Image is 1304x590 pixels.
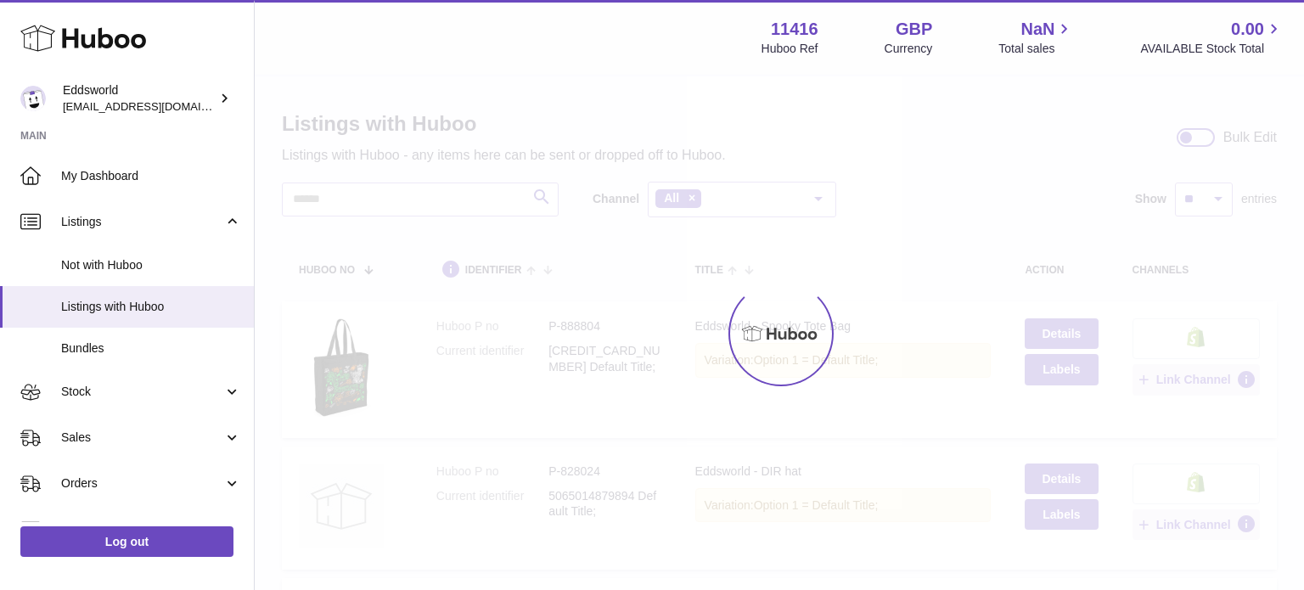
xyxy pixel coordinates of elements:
span: NaN [1020,18,1054,41]
span: Total sales [998,41,1074,57]
span: Sales [61,430,223,446]
span: Stock [61,384,223,400]
span: Usage [61,521,241,537]
a: Log out [20,526,233,557]
a: NaN Total sales [998,18,1074,57]
span: 0.00 [1231,18,1264,41]
div: Eddsworld [63,82,216,115]
span: Not with Huboo [61,257,241,273]
strong: GBP [896,18,932,41]
span: [EMAIL_ADDRESS][DOMAIN_NAME] [63,99,250,113]
strong: 11416 [771,18,818,41]
span: My Dashboard [61,168,241,184]
span: Bundles [61,340,241,357]
div: Currency [885,41,933,57]
img: internalAdmin-11416@internal.huboo.com [20,86,46,111]
span: AVAILABLE Stock Total [1140,41,1284,57]
span: Listings with Huboo [61,299,241,315]
a: 0.00 AVAILABLE Stock Total [1140,18,1284,57]
div: Huboo Ref [762,41,818,57]
span: Listings [61,214,223,230]
span: Orders [61,475,223,492]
